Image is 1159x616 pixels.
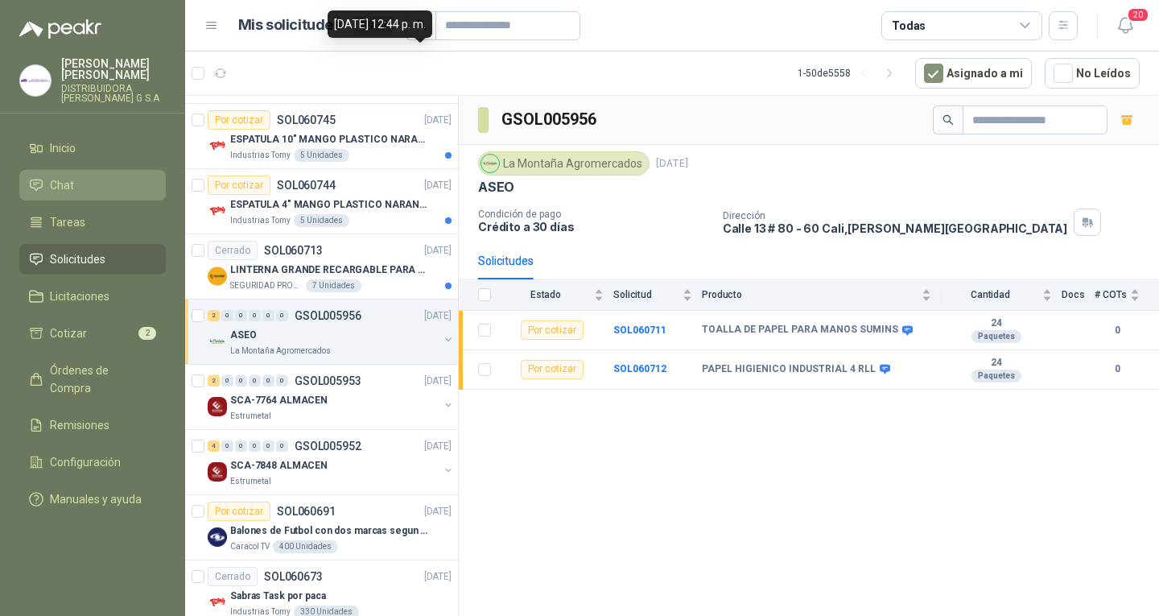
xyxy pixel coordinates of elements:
a: Por cotizarSOL060691[DATE] Company LogoBalones de Futbol con dos marcas segun adjunto. Adjuntar c... [185,495,458,560]
p: [DATE] [424,439,452,454]
img: Company Logo [481,155,499,172]
a: Por cotizarSOL060745[DATE] Company LogoESPATULA 10" MANGO PLASTICO NARANJA MARCA TRUPPERIndustria... [185,104,458,169]
div: 0 [221,310,233,321]
p: DISTRIBUIDORA [PERSON_NAME] G S.A [61,84,166,103]
p: SCA-7848 ALMACEN [230,458,328,473]
p: [DATE] [424,569,452,585]
p: [DATE] [424,113,452,128]
span: Solicitudes [50,250,105,268]
p: Caracol TV [230,540,270,553]
a: Solicitudes [19,244,166,275]
div: 0 [276,310,288,321]
p: [DATE] [424,504,452,519]
th: Docs [1062,279,1095,311]
img: Company Logo [208,332,227,351]
p: La Montaña Agromercados [230,345,331,358]
p: Balones de Futbol con dos marcas segun adjunto. Adjuntar cotizacion en su formato [230,523,431,539]
p: Calle 13 # 80 - 60 Cali , [PERSON_NAME][GEOGRAPHIC_DATA] [723,221,1068,235]
th: Cantidad [941,279,1062,311]
b: PAPEL HIGIENICO INDUSTRIAL 4 RLL [702,363,876,376]
span: Cotizar [50,325,87,342]
p: Sabras Task por paca [230,589,326,604]
a: Manuales y ayuda [19,484,166,515]
div: [DATE] 12:44 p. m. [328,10,432,38]
div: 0 [249,375,261,387]
div: 0 [235,440,247,452]
th: Solicitud [613,279,702,311]
div: La Montaña Agromercados [478,151,650,176]
a: Licitaciones [19,281,166,312]
h1: Mis solicitudes [238,14,341,37]
th: Producto [702,279,941,311]
p: Industrias Tomy [230,149,291,162]
a: CerradoSOL060713[DATE] Company LogoLINTERNA GRANDE RECARGABLE PARA ESPACIOS ABIERTOS 100-150MTSSE... [185,234,458,300]
p: SOL060673 [264,571,323,582]
img: Company Logo [20,65,51,96]
button: No Leídos [1045,58,1140,89]
p: [DATE] [656,156,688,172]
a: Chat [19,170,166,201]
span: Tareas [50,213,85,231]
span: 20 [1127,7,1149,23]
a: 2 0 0 0 0 0 GSOL005953[DATE] Company LogoSCA-7764 ALMACENEstrumetal [208,371,455,423]
div: 400 Unidades [273,540,338,553]
p: Crédito a 30 días [478,220,710,234]
p: SCA-7764 ALMACEN [230,393,328,408]
div: Paquetes [971,370,1021,382]
p: SEGURIDAD PROVISER LTDA [230,279,303,292]
div: 0 [235,375,247,387]
div: 0 [262,310,274,321]
p: Estrumetal [230,410,271,423]
span: Manuales y ayuda [50,490,142,508]
span: search [942,114,954,126]
p: GSOL005956 [295,310,361,321]
div: Por cotizar [521,320,584,340]
div: Paquetes [971,330,1021,343]
p: [PERSON_NAME] [PERSON_NAME] [61,58,166,81]
a: Órdenes de Compra [19,355,166,403]
p: Dirección [723,210,1068,221]
h3: GSOL005956 [501,107,599,132]
p: Industrias Tomy [230,214,291,227]
img: Company Logo [208,462,227,482]
b: 24 [941,357,1052,370]
p: SOL060691 [277,506,336,517]
span: Producto [702,289,918,300]
div: 0 [262,375,274,387]
a: Tareas [19,207,166,238]
span: Estado [501,289,591,300]
p: Estrumetal [230,475,271,488]
a: Por cotizarSOL060744[DATE] Company LogoESPATULA 4" MANGO PLASTICO NARANJA MARCA TRUPPERIndustrias... [185,169,458,234]
span: Licitaciones [50,287,109,305]
span: Chat [50,176,74,194]
div: 5 Unidades [294,149,349,162]
p: ASEO [230,328,257,343]
p: Condición de pago [478,209,710,220]
div: Cerrado [208,567,258,586]
div: 0 [221,375,233,387]
a: SOL060712 [613,363,666,374]
div: Por cotizar [208,502,270,521]
th: # COTs [1095,279,1159,311]
button: 20 [1111,11,1140,40]
img: Logo peakr [19,19,101,39]
a: Inicio [19,133,166,163]
div: 0 [276,375,288,387]
img: Company Logo [208,397,227,416]
p: GSOL005953 [295,375,361,387]
img: Company Logo [208,201,227,221]
p: [DATE] [424,178,452,193]
div: 0 [249,310,261,321]
div: 0 [262,440,274,452]
img: Company Logo [208,593,227,612]
img: Company Logo [208,527,227,547]
div: 5 Unidades [294,214,349,227]
span: # COTs [1095,289,1127,300]
a: 2 0 0 0 0 0 GSOL005956[DATE] Company LogoASEOLa Montaña Agromercados [208,306,455,358]
div: Por cotizar [521,360,584,379]
p: [DATE] [424,243,452,258]
span: Inicio [50,139,76,157]
b: 24 [941,317,1052,330]
b: 0 [1095,362,1140,377]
